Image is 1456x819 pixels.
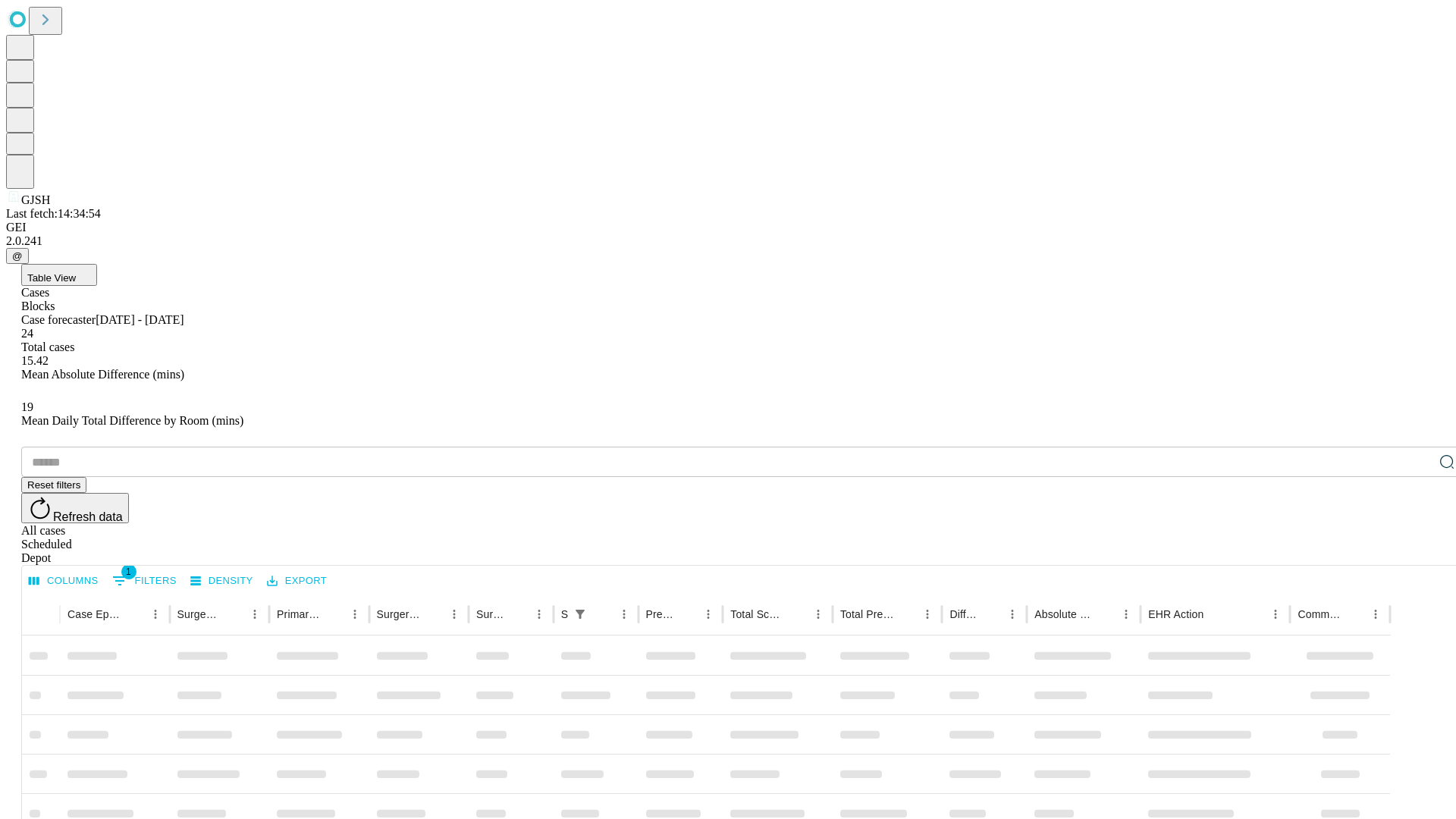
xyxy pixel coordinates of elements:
[507,604,529,625] button: Sort
[21,264,97,286] button: Table View
[21,368,184,381] span: Mean Absolute Difference (mins)
[25,570,102,593] button: Select columns
[840,608,895,620] div: Total Predicted Duration
[730,608,785,620] div: Total Scheduled Duration
[1094,604,1116,625] button: Sort
[1365,604,1386,625] button: Menu
[21,414,243,427] span: Mean Daily Total Difference by Room (mins)
[6,207,101,220] span: Last fetch: 14:34:54
[21,477,86,493] button: Reset filters
[121,564,136,579] span: 1
[676,604,698,625] button: Sort
[808,604,829,625] button: Menu
[896,604,917,625] button: Sort
[949,608,979,620] div: Difference
[21,327,33,340] span: 24
[108,569,180,593] button: Show filters
[422,604,444,625] button: Sort
[21,354,49,367] span: 15.42
[124,604,145,625] button: Sort
[1205,604,1226,625] button: Sort
[917,604,938,625] button: Menu
[187,570,257,593] button: Density
[444,604,465,625] button: Menu
[177,608,221,620] div: Surgeon Name
[21,193,50,206] span: GJSH
[53,510,123,523] span: Refresh data
[1265,604,1286,625] button: Menu
[21,313,96,326] span: Case forecaster
[27,479,80,491] span: Reset filters
[323,604,344,625] button: Sort
[21,340,74,353] span: Total cases
[646,608,676,620] div: Predicted In Room Duration
[6,234,1450,248] div: 2.0.241
[12,250,23,262] span: @
[786,604,808,625] button: Sort
[592,604,613,625] button: Sort
[21,493,129,523] button: Refresh data
[1148,608,1203,620] div: EHR Action
[698,604,719,625] button: Menu
[96,313,184,326] span: [DATE] - [DATE]
[145,604,166,625] button: Menu
[244,604,265,625] button: Menu
[223,604,244,625] button: Sort
[476,608,506,620] div: Surgery Date
[1116,604,1137,625] button: Menu
[67,608,122,620] div: Case Epic Id
[344,604,366,625] button: Menu
[6,248,29,264] button: @
[377,608,421,620] div: Surgery Name
[561,608,568,620] div: Scheduled In Room Duration
[277,608,321,620] div: Primary Service
[263,570,331,593] button: Export
[1002,604,1023,625] button: Menu
[27,272,76,284] span: Table View
[1344,604,1365,625] button: Sort
[6,221,1450,234] div: GEI
[613,604,635,625] button: Menu
[529,604,550,625] button: Menu
[21,400,33,413] span: 19
[1034,608,1093,620] div: Absolute Difference
[981,604,1002,625] button: Sort
[570,604,591,625] div: 1 active filter
[1298,608,1341,620] div: Comments
[570,604,591,625] button: Show filters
